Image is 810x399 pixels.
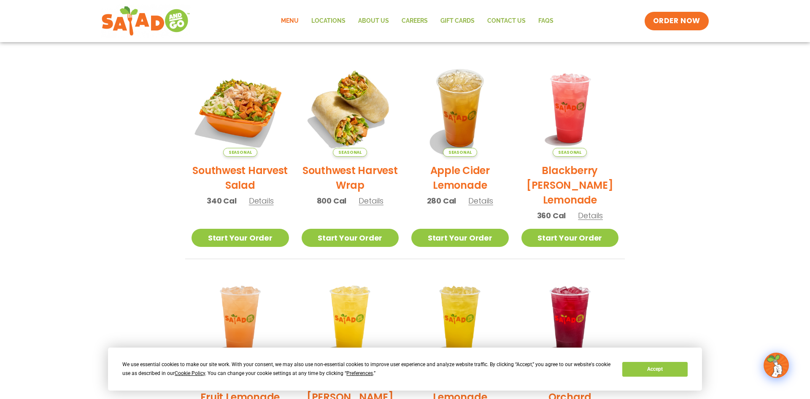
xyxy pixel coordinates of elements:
[192,59,289,157] img: Product photo for Southwest Harvest Salad
[481,11,532,31] a: Contact Us
[427,195,456,206] span: 280 Cal
[443,148,477,157] span: Seasonal
[101,4,190,38] img: new-SAG-logo-768×292
[317,195,347,206] span: 800 Cal
[192,163,289,193] h2: Southwest Harvest Salad
[352,11,395,31] a: About Us
[275,11,305,31] a: Menu
[192,229,289,247] a: Start Your Order
[249,195,274,206] span: Details
[521,272,619,369] img: Product photo for Black Cherry Orchard Lemonade
[108,348,702,391] div: Cookie Consent Prompt
[537,210,566,221] span: 360 Cal
[122,360,612,378] div: We use essential cookies to make our site work. With your consent, we may also use non-essential ...
[333,148,367,157] span: Seasonal
[622,362,687,377] button: Accept
[553,148,587,157] span: Seasonal
[346,370,373,376] span: Preferences
[192,272,289,369] img: Product photo for Summer Stone Fruit Lemonade
[395,11,434,31] a: Careers
[764,353,788,377] img: wpChatIcon
[653,16,700,26] span: ORDER NOW
[175,370,205,376] span: Cookie Policy
[578,210,603,221] span: Details
[411,59,509,157] img: Product photo for Apple Cider Lemonade
[302,59,399,157] img: Product photo for Southwest Harvest Wrap
[434,11,481,31] a: GIFT CARDS
[411,272,509,369] img: Product photo for Mango Grove Lemonade
[275,11,560,31] nav: Menu
[521,59,619,157] img: Product photo for Blackberry Bramble Lemonade
[521,163,619,207] h2: Blackberry [PERSON_NAME] Lemonade
[302,163,399,193] h2: Southwest Harvest Wrap
[468,195,493,206] span: Details
[411,163,509,193] h2: Apple Cider Lemonade
[532,11,560,31] a: FAQs
[302,272,399,369] img: Product photo for Sunkissed Yuzu Lemonade
[305,11,352,31] a: Locations
[521,229,619,247] a: Start Your Order
[411,229,509,247] a: Start Your Order
[302,229,399,247] a: Start Your Order
[223,148,257,157] span: Seasonal
[359,195,383,206] span: Details
[645,12,709,30] a: ORDER NOW
[207,195,237,206] span: 340 Cal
